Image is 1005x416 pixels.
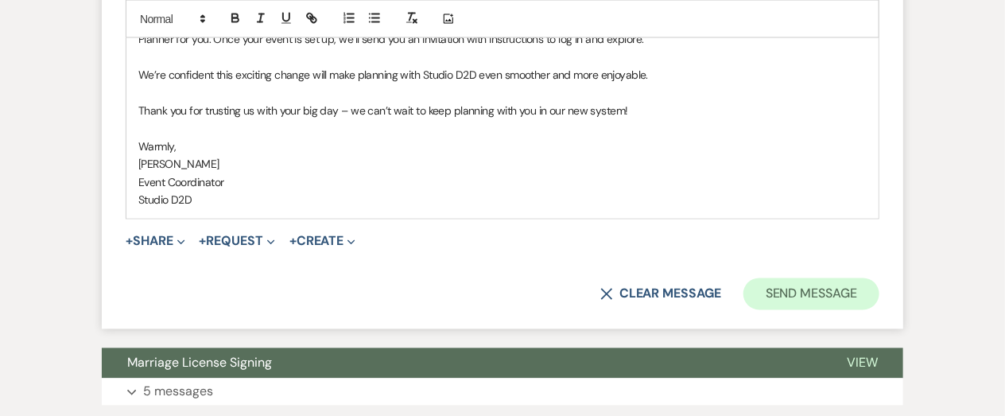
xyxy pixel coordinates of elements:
button: Create [289,235,355,248]
p: [PERSON_NAME] [138,156,867,173]
p: We’re confident this exciting change will make planning with Studio D2D even smoother and more en... [138,67,867,84]
span: Marriage License Signing [127,355,272,371]
button: Share [126,235,185,248]
p: 5 messages [143,382,213,402]
button: Marriage License Signing [102,348,821,379]
button: Send Message [743,278,879,310]
button: Request [200,235,275,248]
p: Warmly, [138,138,867,156]
button: View [821,348,903,379]
button: 5 messages [102,379,903,406]
span: + [200,235,207,248]
span: + [289,235,297,248]
p: Event Coordinator [138,174,867,192]
p: Studio D2D [138,192,867,209]
button: Clear message [600,288,721,301]
span: + [126,235,133,248]
p: Thank you for trusting us with your big day – we can’t wait to keep planning with you in our new ... [138,103,867,120]
span: View [847,355,878,371]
